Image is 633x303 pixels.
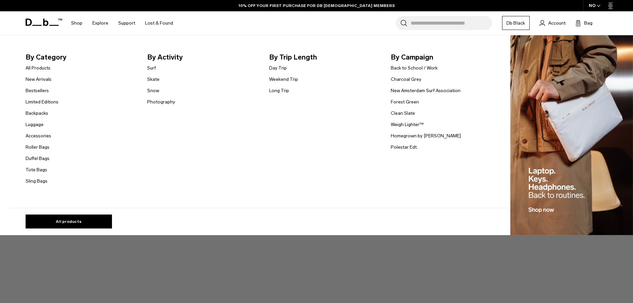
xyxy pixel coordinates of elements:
a: Luggage [26,121,44,128]
a: Clean Slate [391,110,415,117]
a: Back to School / Work [391,65,438,72]
a: Backpacks [26,110,48,117]
a: Charcoal Grey [391,76,421,83]
a: 10% OFF YOUR FIRST PURCHASE FOR DB [DEMOGRAPHIC_DATA] MEMBERS [239,3,395,9]
a: Weekend Trip [269,76,298,83]
a: Surf [147,65,156,72]
a: All Products [26,65,51,72]
a: Long Trip [269,87,289,94]
a: Snow [147,87,159,94]
a: Account [540,19,566,27]
a: Db Black [502,16,530,30]
a: All products [26,215,112,228]
a: Shop [71,11,82,35]
a: Homegrown by [PERSON_NAME] [391,132,461,139]
a: Roller Bags [26,144,50,151]
a: Skate [147,76,159,83]
span: Bag [584,20,592,27]
a: New Amsterdam Surf Association [391,87,461,94]
a: Bestsellers [26,87,49,94]
a: Sling Bags [26,178,48,185]
a: Forest Green [391,98,419,105]
button: Bag [576,19,592,27]
span: Account [548,20,566,27]
a: Polestar Edt. [391,144,418,151]
a: Day Trip [269,65,287,72]
a: New Arrivals [26,76,52,83]
span: By Campaign [391,52,502,63]
a: Tote Bags [26,166,47,173]
span: By Trip Length [269,52,380,63]
a: Limited Editions [26,98,58,105]
a: Accessories [26,132,51,139]
a: Support [118,11,135,35]
a: Duffel Bags [26,155,50,162]
span: By Activity [147,52,259,63]
a: Photography [147,98,175,105]
nav: Main Navigation [66,11,178,35]
a: Lost & Found [145,11,173,35]
a: Explore [92,11,108,35]
span: By Category [26,52,137,63]
a: Weigh Lighter™ [391,121,424,128]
